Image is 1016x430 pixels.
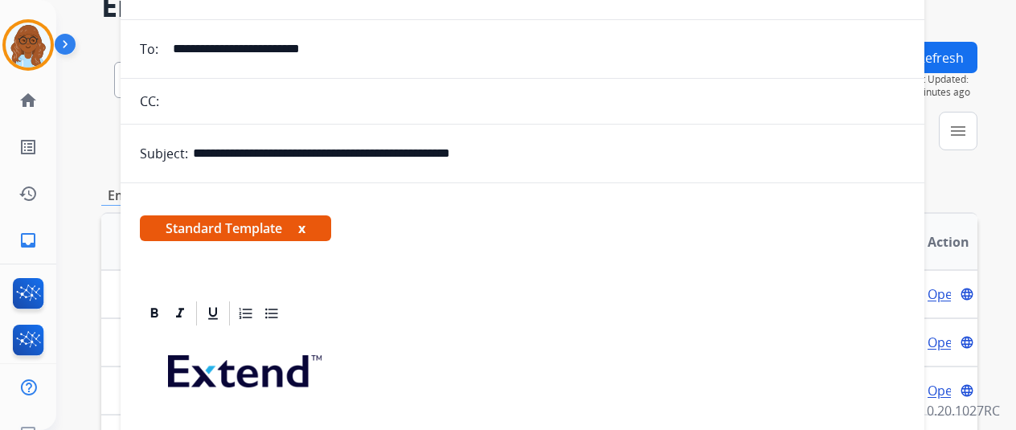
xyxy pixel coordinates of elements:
[140,39,158,59] p: To:
[903,42,977,73] button: Refresh
[260,301,284,326] div: Bullet List
[140,92,159,111] p: CC:
[907,73,977,86] span: Last Updated:
[928,333,961,352] span: Open
[18,137,38,157] mat-icon: list_alt
[298,219,305,238] button: x
[18,184,38,203] mat-icon: history
[142,301,166,326] div: Bold
[18,231,38,250] mat-icon: inbox
[140,215,331,241] span: Standard Template
[168,301,192,326] div: Italic
[928,381,961,400] span: Open
[927,401,1000,420] p: 0.20.1027RC
[101,186,186,206] p: Emails (238)
[18,91,38,110] mat-icon: home
[140,144,188,163] p: Subject:
[895,214,977,270] th: Action
[907,86,977,99] span: 2 minutes ago
[960,383,974,398] mat-icon: language
[960,287,974,301] mat-icon: language
[6,23,51,68] img: avatar
[960,335,974,350] mat-icon: language
[201,301,225,326] div: Underline
[928,285,961,304] span: Open
[948,121,968,141] mat-icon: menu
[234,301,258,326] div: Ordered List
